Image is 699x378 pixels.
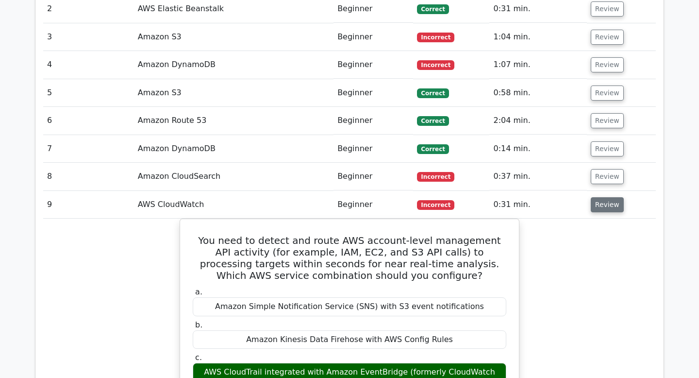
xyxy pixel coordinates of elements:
[417,4,449,14] span: Correct
[417,116,449,126] span: Correct
[489,23,586,51] td: 1:04 min.
[591,86,624,101] button: Review
[134,107,333,135] td: Amazon Route 53
[591,141,624,156] button: Review
[195,287,202,296] span: a.
[333,79,413,107] td: Beginner
[43,23,134,51] td: 3
[591,197,624,212] button: Review
[134,163,333,190] td: Amazon CloudSearch
[193,297,506,316] div: Amazon Simple Notification Service (SNS) with S3 event notifications
[417,144,449,154] span: Correct
[333,135,413,163] td: Beginner
[43,135,134,163] td: 7
[417,60,454,70] span: Incorrect
[43,51,134,79] td: 4
[489,79,586,107] td: 0:58 min.
[193,330,506,349] div: Amazon Kinesis Data Firehose with AWS Config Rules
[333,51,413,79] td: Beginner
[43,191,134,219] td: 9
[417,33,454,42] span: Incorrect
[134,23,333,51] td: Amazon S3
[489,135,586,163] td: 0:14 min.
[134,51,333,79] td: Amazon DynamoDB
[43,79,134,107] td: 5
[333,23,413,51] td: Beginner
[195,353,202,362] span: c.
[417,172,454,182] span: Incorrect
[489,51,586,79] td: 1:07 min.
[591,169,624,184] button: Review
[134,79,333,107] td: Amazon S3
[43,163,134,190] td: 8
[43,107,134,135] td: 6
[333,163,413,190] td: Beginner
[591,57,624,72] button: Review
[333,191,413,219] td: Beginner
[134,135,333,163] td: Amazon DynamoDB
[333,107,413,135] td: Beginner
[591,113,624,128] button: Review
[417,88,449,98] span: Correct
[192,235,507,281] h5: You need to detect and route AWS account-level management API activity (for example, IAM, EC2, an...
[489,191,586,219] td: 0:31 min.
[591,1,624,17] button: Review
[489,163,586,190] td: 0:37 min.
[134,191,333,219] td: AWS CloudWatch
[195,320,202,329] span: b.
[417,200,454,210] span: Incorrect
[489,107,586,135] td: 2:04 min.
[591,30,624,45] button: Review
